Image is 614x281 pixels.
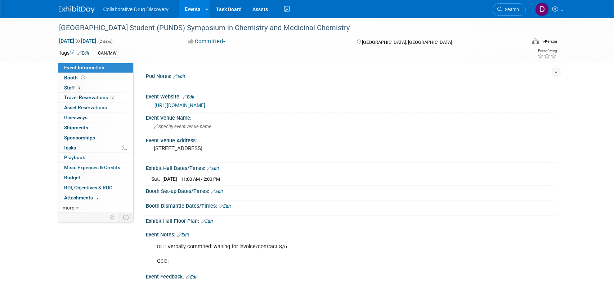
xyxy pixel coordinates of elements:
div: DC : Verbally commited: waiting for invoice/contract 8/6 Gold: [152,240,476,268]
div: Booth Set-up Dates/Times: [146,186,556,195]
a: Edit [211,189,223,194]
a: Tasks [58,143,133,153]
span: Travel Reservations [64,95,115,100]
span: [GEOGRAPHIC_DATA], [GEOGRAPHIC_DATA] [362,40,452,45]
a: Playbook [58,153,133,162]
div: Event Format [483,37,557,48]
a: Edit [173,74,185,79]
a: [URL][DOMAIN_NAME] [154,102,205,108]
a: Budget [58,173,133,183]
div: CAN/MW [96,50,119,57]
div: Exhibit Hall Floor Plan: [146,216,556,225]
span: Booth not reserved yet [80,75,86,80]
span: Specify event venue name [154,124,211,129]
td: Tags [59,49,89,57]
span: Tasks [63,145,76,151]
span: ROI, Objectives & ROO [64,185,112,190]
a: Edit [219,204,231,209]
img: Format-Inperson.png [532,38,539,44]
span: Collaborative Drug Discovery [103,6,169,12]
button: Committed [186,38,229,45]
div: Event Notes: [146,229,556,239]
pre: [STREET_ADDRESS] [154,145,309,152]
a: more [58,203,133,213]
a: Shipments [58,123,133,133]
td: Toggle Event Tabs [118,213,133,222]
span: [DATE] [DATE] [59,38,97,44]
div: Event Venue Address: [146,135,556,144]
div: Event Rating [537,49,557,53]
td: Personalize Event Tab Strip [106,213,119,222]
a: Edit [77,51,89,56]
span: 3 [110,95,115,100]
span: Shipments [64,125,88,130]
span: Booth [64,75,86,80]
td: Sat. [151,175,162,183]
span: Attachments [64,195,100,201]
a: Search [493,3,526,16]
td: [DATE] [162,175,177,183]
span: to [74,38,81,44]
div: In-Person [540,39,557,44]
span: 2 [77,85,82,90]
a: Event Information [58,63,133,73]
span: more [63,205,74,211]
div: Event Venue Name: [146,112,556,121]
span: Misc. Expenses & Credits [64,165,120,170]
img: Daniel Castro [535,3,549,16]
span: Asset Reservations [64,105,107,110]
a: Giveaways [58,113,133,123]
a: Staff2 [58,83,133,93]
a: Booth [58,73,133,83]
div: Event Feedback: [146,271,556,281]
span: Staff [64,85,82,91]
div: Exhibit Hall Dates/Times: [146,163,556,172]
a: Travel Reservations3 [58,93,133,102]
a: Edit [207,166,219,171]
a: Misc. Expenses & Credits [58,163,133,172]
a: Sponsorships [58,133,133,143]
div: Event Website: [146,91,556,101]
div: Booth Dismantle Dates/Times: [146,201,556,210]
a: Edit [201,219,213,224]
a: Edit [186,275,198,280]
a: ROI, Objectives & ROO [58,183,133,193]
a: Attachments5 [58,193,133,203]
span: Playbook [64,155,85,160]
span: Giveaways [64,115,88,120]
span: Budget [64,175,80,180]
span: Sponsorships [64,135,95,140]
span: Event Information [64,65,104,70]
a: Edit [177,232,189,238]
span: 5 [95,195,100,200]
span: 11:00 AM - 2:00 PM [181,176,220,182]
a: Edit [183,95,194,100]
span: Search [502,7,519,12]
span: (2 days) [98,39,113,44]
div: Pod Notes: [146,71,556,80]
div: [GEOGRAPHIC_DATA] Student (PUNDS) Symposium in Chemistry and Medicinal Chemistry [57,22,515,34]
img: ExhibitDay [59,6,95,13]
a: Asset Reservations [58,103,133,112]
